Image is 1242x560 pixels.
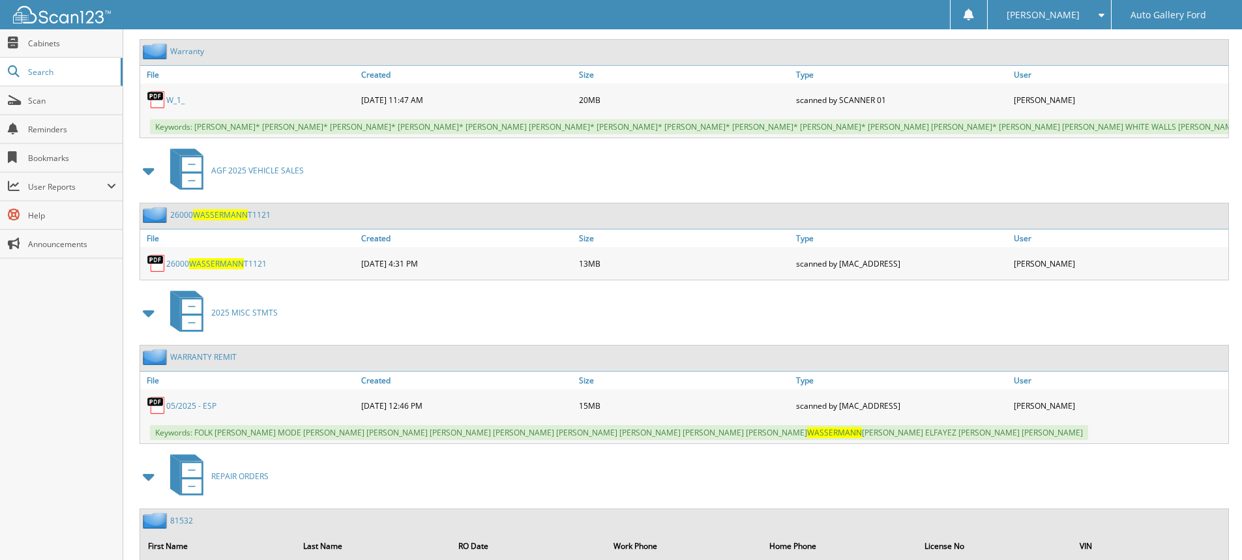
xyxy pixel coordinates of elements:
span: Scan [28,95,116,106]
img: scan123-logo-white.svg [13,6,111,23]
th: Work Phone [607,533,761,559]
a: Created [358,372,576,389]
div: [DATE] 11:47 AM [358,87,576,113]
a: Created [358,229,576,247]
a: File [140,66,358,83]
img: folder2.png [143,512,170,529]
span: Announcements [28,239,116,250]
a: User [1011,229,1228,247]
a: Warranty [170,46,204,57]
img: folder2.png [143,207,170,223]
div: [DATE] 12:46 PM [358,392,576,419]
th: First Name [141,533,295,559]
div: scanned by [MAC_ADDRESS] [793,250,1011,276]
a: AGF 2025 VEHICLE SALES [162,145,304,196]
span: 2025 MISC STMTS [211,307,278,318]
span: [PERSON_NAME] [1007,11,1080,19]
th: License No [918,533,1072,559]
span: REPAIR ORDERS [211,471,269,482]
span: AGF 2025 VEHICLE SALES [211,165,304,176]
span: Bookmarks [28,153,116,164]
th: Home Phone [763,533,917,559]
div: [PERSON_NAME] [1011,87,1228,113]
span: WASSERMANN [807,427,862,438]
a: 81532 [170,515,193,526]
a: WARRANTY REMIT [170,351,237,362]
a: Size [576,372,793,389]
a: W_1_ [166,95,185,106]
div: scanned by [MAC_ADDRESS] [793,392,1011,419]
a: REPAIR ORDERS [162,450,269,502]
a: Type [793,372,1011,389]
span: Help [28,210,116,221]
th: RO Date [452,533,606,559]
span: Keywords: FOLK [PERSON_NAME] MODE [PERSON_NAME] [PERSON_NAME] [PERSON_NAME] [PERSON_NAME] [PERSON... [150,425,1088,440]
a: File [140,372,358,389]
img: folder2.png [143,43,170,59]
a: User [1011,372,1228,389]
a: 05/2025 - ESP [166,400,216,411]
img: PDF.png [147,90,166,110]
a: Size [576,229,793,247]
a: Type [793,229,1011,247]
div: scanned by SCANNER 01 [793,87,1011,113]
a: 2025 MISC STMTS [162,287,278,338]
a: 26000WASSERMANNT1121 [166,258,267,269]
span: Reminders [28,124,116,135]
img: folder2.png [143,349,170,365]
span: WASSERMANN [189,258,244,269]
a: User [1011,66,1228,83]
div: [DATE] 4:31 PM [358,250,576,276]
span: Search [28,66,114,78]
a: Size [576,66,793,83]
span: User Reports [28,181,107,192]
a: 26000WASSERMANNT1121 [170,209,271,220]
a: Type [793,66,1011,83]
div: 13MB [576,250,793,276]
span: WASSERMANN [193,209,248,220]
img: PDF.png [147,254,166,273]
img: PDF.png [147,396,166,415]
a: Created [358,66,576,83]
div: [PERSON_NAME] [1011,392,1228,419]
div: 15MB [576,392,793,419]
th: VIN [1073,533,1227,559]
iframe: Chat Widget [1177,497,1242,560]
a: File [140,229,358,247]
div: 20MB [576,87,793,113]
div: [PERSON_NAME] [1011,250,1228,276]
span: Auto Gallery Ford [1131,11,1206,19]
th: Last Name [297,533,451,559]
span: Cabinets [28,38,116,49]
